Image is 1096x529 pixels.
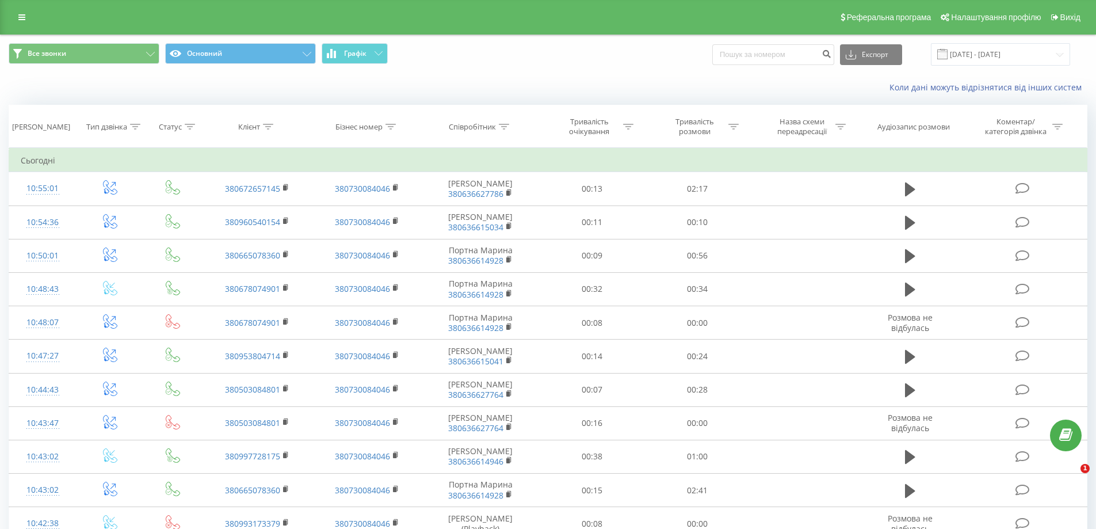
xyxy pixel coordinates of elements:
[422,205,540,239] td: [PERSON_NAME]
[889,82,1087,93] a: Коли дані можуть відрізнятися вiд інших систем
[540,272,645,306] td: 00:32
[335,283,390,294] a: 380730084046
[344,50,366,58] span: Графік
[322,43,388,64] button: Графік
[877,122,950,132] div: Аудіозапис розмови
[159,122,182,132] div: Статус
[712,44,834,65] input: Пошук за номером
[9,149,1087,172] td: Сьогодні
[21,177,65,200] div: 10:55:01
[448,423,503,433] a: 380636627764
[225,183,280,194] a: 380672657145
[165,43,316,64] button: Основний
[540,474,645,507] td: 00:15
[645,172,750,205] td: 02:17
[540,373,645,406] td: 00:07
[422,340,540,373] td: [PERSON_NAME]
[225,250,280,261] a: 380665078360
[21,345,65,367] div: 10:47:27
[448,322,503,333] a: 380636614928
[86,122,127,132] div: Тип дзвінка
[335,250,390,261] a: 380730084046
[1060,13,1080,22] span: Вихід
[448,255,503,266] a: 380636614928
[422,406,540,440] td: [PERSON_NAME]
[21,278,65,300] div: 10:48:43
[448,356,503,367] a: 380636615041
[448,188,503,199] a: 380636627786
[645,306,750,340] td: 00:00
[645,340,750,373] td: 00:24
[21,211,65,234] div: 10:54:36
[888,412,933,433] span: Розмова не відбулась
[335,351,390,361] a: 380730084046
[540,406,645,440] td: 00:16
[225,351,280,361] a: 380953804714
[335,317,390,328] a: 380730084046
[422,272,540,306] td: Портна Марина
[21,446,65,468] div: 10:43:02
[225,518,280,529] a: 380993173379
[9,43,159,64] button: Все звонки
[225,216,280,227] a: 380960540154
[21,311,65,334] div: 10:48:07
[645,440,750,473] td: 01:00
[540,306,645,340] td: 00:08
[422,474,540,507] td: Портна Марина
[225,317,280,328] a: 380678074901
[448,289,503,300] a: 380636614928
[21,412,65,435] div: 10:43:47
[540,172,645,205] td: 00:13
[771,117,832,136] div: Назва схеми переадресації
[951,13,1041,22] span: Налаштування профілю
[335,183,390,194] a: 380730084046
[335,122,383,132] div: Бізнес номер
[335,485,390,496] a: 380730084046
[559,117,620,136] div: Тривалість очікування
[1080,464,1090,473] span: 1
[540,205,645,239] td: 00:11
[448,490,503,501] a: 380636614928
[225,417,280,428] a: 380503084801
[540,239,645,272] td: 00:09
[422,440,540,473] td: [PERSON_NAME]
[422,306,540,340] td: Портна Марина
[888,312,933,333] span: Розмова не відбулась
[448,222,503,233] a: 380636615034
[335,384,390,395] a: 380730084046
[225,485,280,496] a: 380665078360
[225,283,280,294] a: 380678074901
[1057,464,1084,492] iframe: Intercom live chat
[422,373,540,406] td: [PERSON_NAME]
[645,239,750,272] td: 00:56
[21,245,65,267] div: 10:50:01
[335,518,390,529] a: 380730084046
[335,417,390,428] a: 380730084046
[21,379,65,401] div: 10:44:43
[238,122,260,132] div: Клієнт
[422,172,540,205] td: [PERSON_NAME]
[645,373,750,406] td: 00:28
[645,474,750,507] td: 02:41
[225,384,280,395] a: 380503084801
[982,117,1049,136] div: Коментар/категорія дзвінка
[335,451,390,462] a: 380730084046
[335,216,390,227] a: 380730084046
[840,44,902,65] button: Експорт
[225,451,280,462] a: 380997728175
[449,122,496,132] div: Співробітник
[645,205,750,239] td: 00:10
[664,117,725,136] div: Тривалість розмови
[21,479,65,501] div: 10:43:02
[645,272,750,306] td: 00:34
[540,440,645,473] td: 00:38
[12,122,70,132] div: [PERSON_NAME]
[448,456,503,467] a: 380636614946
[28,49,66,58] span: Все звонки
[448,389,503,400] a: 380636627764
[540,340,645,373] td: 00:14
[422,239,540,272] td: Портна Марина
[645,406,750,440] td: 00:00
[847,13,931,22] span: Реферальна програма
